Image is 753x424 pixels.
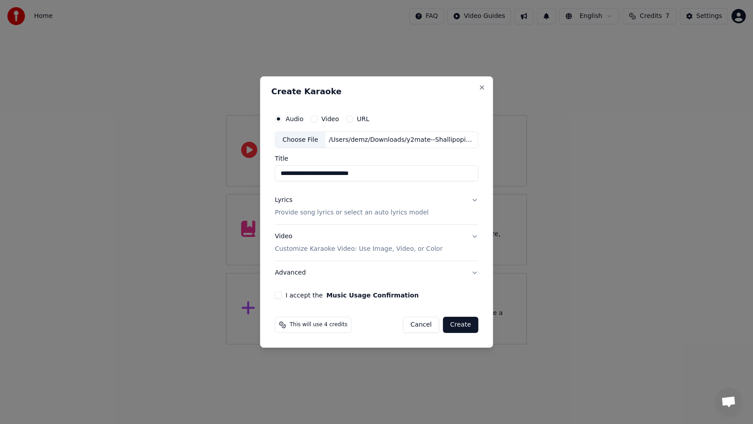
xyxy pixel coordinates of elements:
[275,209,428,218] p: Provide song lyrics or select an auto lyrics model
[321,116,339,122] label: Video
[275,245,442,254] p: Customize Karaoke Video: Use Image, Video, or Color
[403,317,439,333] button: Cancel
[443,317,478,333] button: Create
[275,189,478,225] button: LyricsProvide song lyrics or select an auto lyrics model
[275,156,478,162] label: Title
[275,132,325,148] div: Choose File
[275,196,292,205] div: Lyrics
[271,87,482,96] h2: Create Karaoke
[325,136,478,144] div: /Users/demz/Downloads/y2mate--Shallipopi-Laho-Lyrics.mp3
[275,225,478,261] button: VideoCustomize Karaoke Video: Use Image, Video, or Color
[286,116,303,122] label: Audio
[290,321,347,328] span: This will use 4 credits
[286,292,419,298] label: I accept the
[357,116,369,122] label: URL
[275,232,442,254] div: Video
[275,261,478,284] button: Advanced
[326,292,419,298] button: I accept the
